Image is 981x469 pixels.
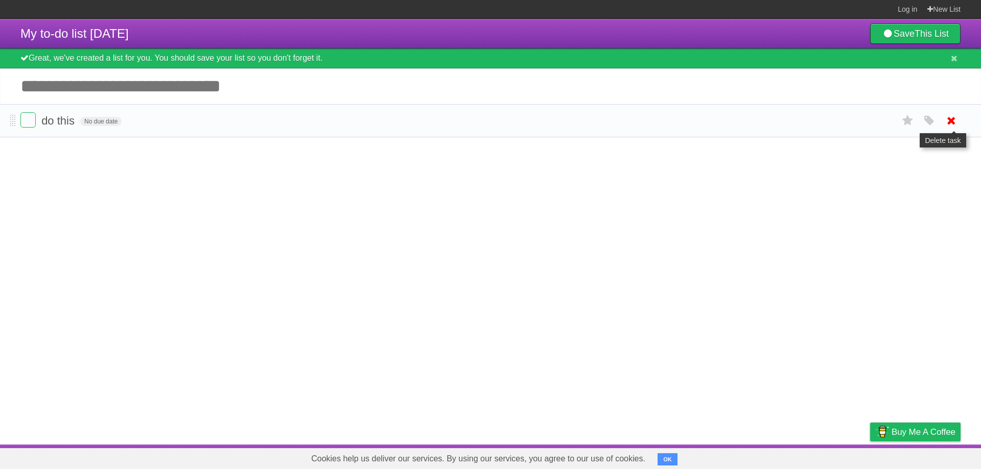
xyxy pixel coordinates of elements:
a: About [734,447,756,466]
b: This List [915,29,949,39]
a: Terms [822,447,845,466]
span: My to-do list [DATE] [20,27,129,40]
button: OK [658,453,678,465]
a: Developers [768,447,809,466]
a: Privacy [857,447,883,466]
span: do this [41,114,77,127]
img: Buy me a coffee [875,423,889,440]
a: Suggest a feature [896,447,961,466]
label: Done [20,112,36,128]
a: SaveThis List [870,23,961,44]
span: Buy me a coffee [892,423,955,441]
a: Buy me a coffee [870,423,961,441]
span: No due date [80,117,122,126]
span: Cookies help us deliver our services. By using our services, you agree to our use of cookies. [301,449,656,469]
label: Star task [898,112,918,129]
